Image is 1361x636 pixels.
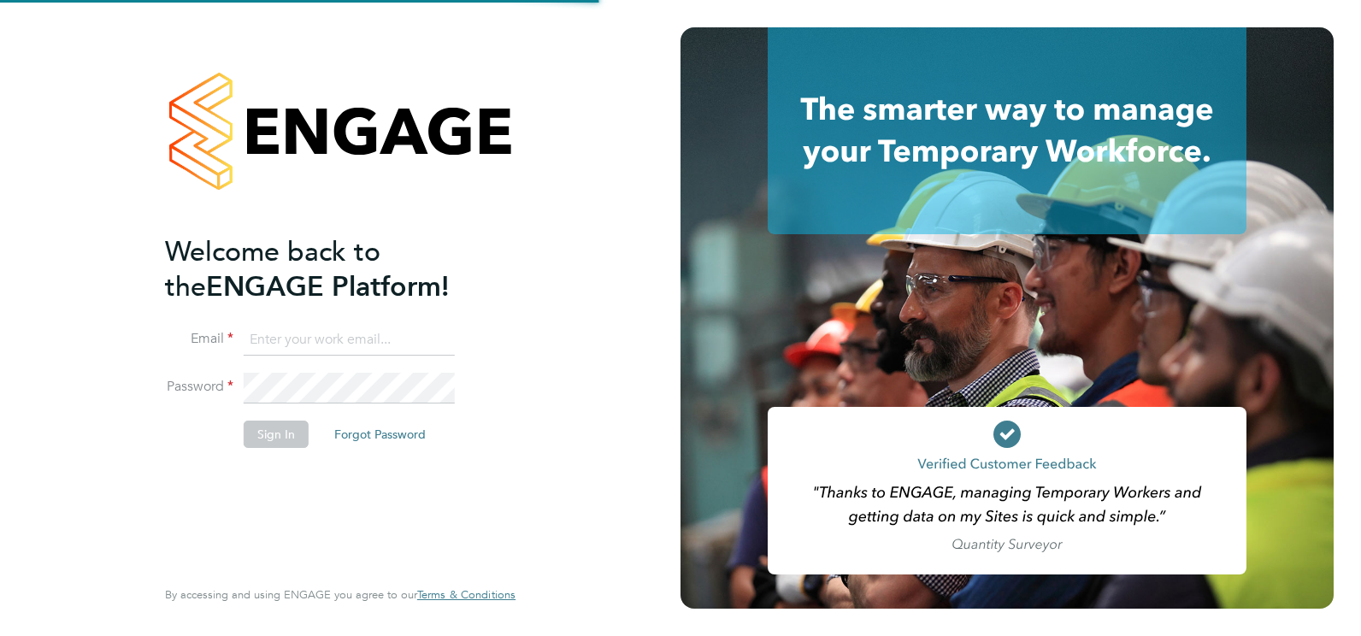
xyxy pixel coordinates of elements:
span: Terms & Conditions [417,587,516,602]
h2: ENGAGE Platform! [165,234,498,304]
a: Terms & Conditions [417,588,516,602]
button: Sign In [244,421,309,448]
button: Forgot Password [321,421,439,448]
label: Email [165,330,233,348]
span: Welcome back to the [165,235,380,303]
label: Password [165,378,233,396]
input: Enter your work email... [244,325,455,356]
span: By accessing and using ENGAGE you agree to our [165,587,516,602]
